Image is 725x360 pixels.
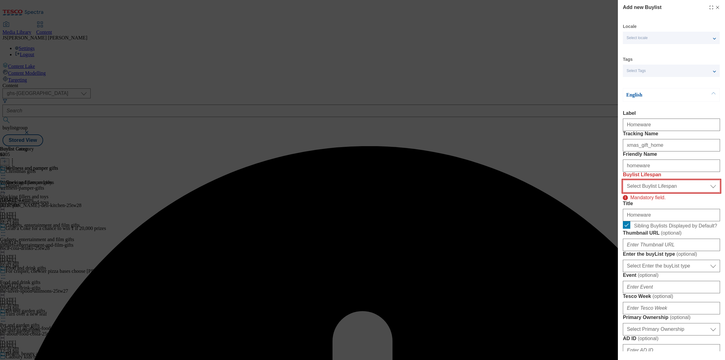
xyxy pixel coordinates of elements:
span: ( optional ) [638,272,659,278]
input: Enter Tesco Week [623,302,720,314]
input: Enter AD ID [623,344,720,357]
label: Tracking Name [623,131,720,137]
input: Enter Title [623,209,720,221]
label: Event [623,272,720,278]
label: Label [623,110,720,116]
label: Tesco Week [623,293,720,299]
span: ( optional ) [661,230,682,236]
input: Enter Label [623,119,720,131]
span: Select locale [627,36,648,40]
span: Sibling Buylists Displayed by Default? [634,223,717,229]
span: ( optional ) [652,294,673,299]
p: English [626,92,691,98]
label: Friendly Name [623,151,720,157]
span: ( optional ) [676,251,697,257]
p: Mandatory field. [630,192,666,201]
span: ( optional ) [670,315,691,320]
label: Tags [623,58,633,61]
label: Thumbnail URL [623,230,720,236]
input: Enter Thumbnail URL [623,239,720,251]
span: Select Tags [627,69,646,73]
button: Select Tags [623,65,720,77]
button: Select locale [623,32,720,44]
label: AD ID [623,335,720,342]
input: Enter Tracking Name [623,139,720,151]
span: ( optional ) [638,336,659,341]
label: Primary Ownership [623,314,720,321]
input: Enter Event [623,281,720,293]
label: Buylist Lifespan [623,172,720,178]
label: Enter the buyList type [623,251,720,257]
label: Title [623,201,720,206]
label: Locale [623,25,637,28]
h4: Add new Buylist [623,4,661,11]
input: Enter Friendly Name [623,160,720,172]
